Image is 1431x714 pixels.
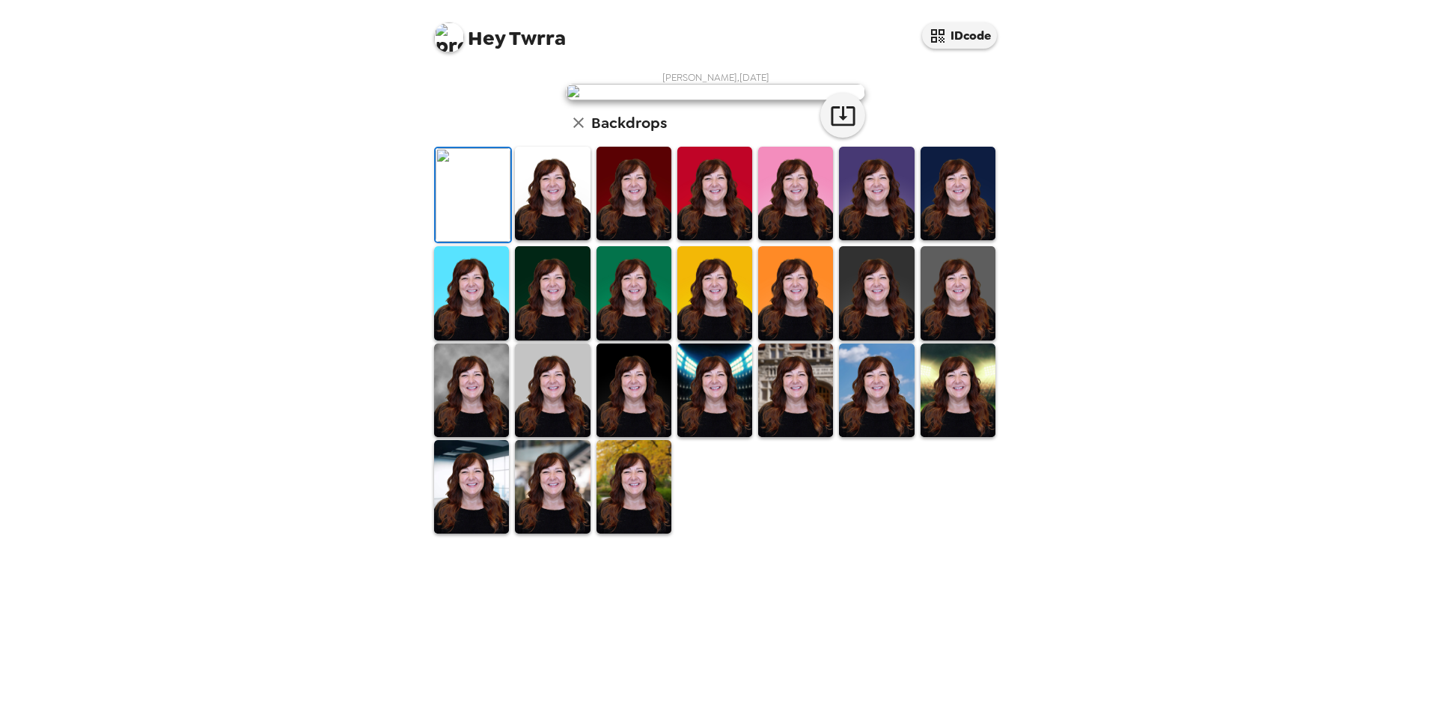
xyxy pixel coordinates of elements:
img: profile pic [434,22,464,52]
button: IDcode [922,22,997,49]
h6: Backdrops [591,111,667,135]
span: [PERSON_NAME] , [DATE] [662,71,769,84]
span: Twrra [434,15,566,49]
span: Hey [468,25,505,52]
img: Original [436,148,510,242]
img: user [566,84,865,100]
